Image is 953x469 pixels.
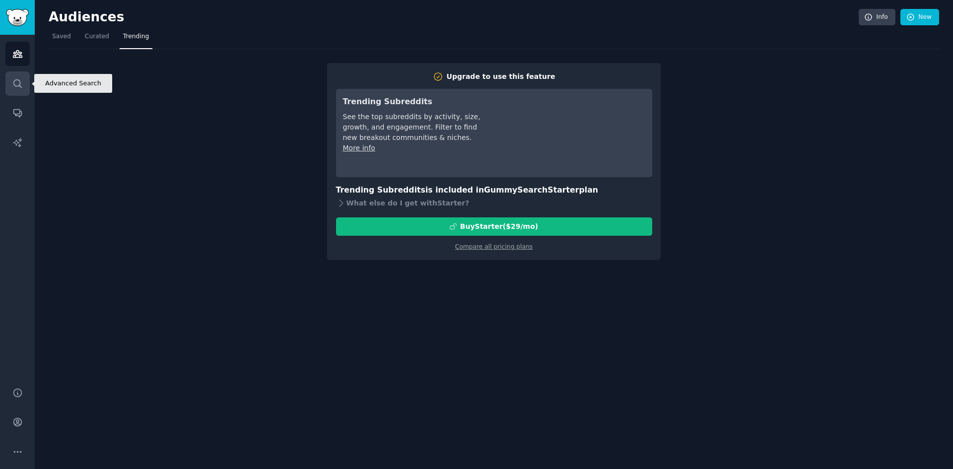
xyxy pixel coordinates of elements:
h2: Audiences [49,9,859,25]
div: Buy Starter ($ 29 /mo ) [460,221,538,232]
span: Curated [85,32,109,41]
a: Saved [49,29,74,49]
a: New [900,9,939,26]
img: GummySearch logo [6,9,29,26]
a: Info [859,9,895,26]
div: Upgrade to use this feature [447,71,555,82]
span: Trending [123,32,149,41]
iframe: YouTube video player [496,96,645,170]
span: Saved [52,32,71,41]
span: GummySearch Starter [484,185,579,195]
div: See the top subreddits by activity, size, growth, and engagement. Filter to find new breakout com... [343,112,482,143]
h3: Trending Subreddits [343,96,482,108]
a: More info [343,144,375,152]
a: Curated [81,29,113,49]
div: What else do I get with Starter ? [336,197,652,210]
a: Compare all pricing plans [455,243,533,250]
h3: Trending Subreddits is included in plan [336,184,652,197]
button: BuyStarter($29/mo) [336,217,652,236]
a: Trending [120,29,152,49]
